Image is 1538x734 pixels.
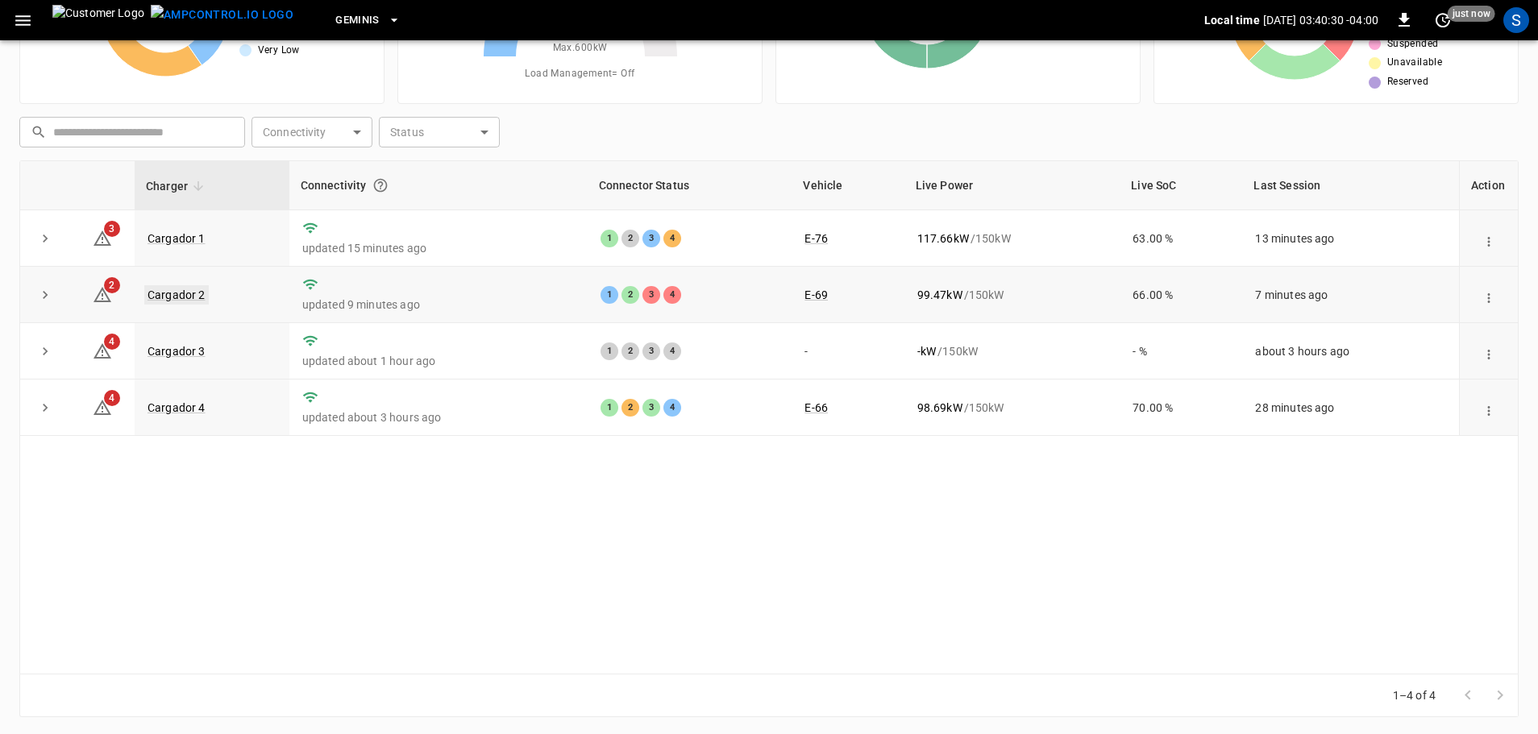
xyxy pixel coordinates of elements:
button: Geminis [329,5,407,36]
div: 4 [663,399,681,417]
th: Live SoC [1120,161,1242,210]
div: action cell options [1478,400,1500,416]
div: / 150 kW [917,230,1108,247]
div: 2 [621,286,639,304]
th: Vehicle [792,161,904,210]
p: updated 9 minutes ago [302,297,575,313]
div: Connectivity [301,171,576,200]
p: 99.47 kW [917,287,962,303]
button: expand row [33,396,57,420]
span: 2 [104,277,120,293]
th: Connector Status [588,161,792,210]
p: - kW [917,343,936,359]
div: 1 [601,399,618,417]
div: 3 [642,399,660,417]
a: 2 [93,287,112,300]
td: 28 minutes ago [1242,379,1459,436]
div: 2 [621,230,639,247]
div: 2 [621,399,639,417]
span: Load Management = Off [525,66,634,82]
a: Cargador 3 [148,345,206,358]
div: / 150 kW [917,400,1108,416]
button: expand row [33,339,57,363]
div: action cell options [1478,230,1500,247]
p: 1–4 of 4 [1393,687,1436,703]
th: Live Power [904,161,1120,210]
div: 2 [621,342,639,360]
th: Last Session [1242,161,1459,210]
td: - % [1120,323,1242,379]
td: 66.00 % [1120,267,1242,323]
div: / 150 kW [917,287,1108,303]
a: Cargador 2 [144,285,209,305]
button: expand row [33,226,57,251]
td: 63.00 % [1120,210,1242,267]
span: Very Low [258,43,300,59]
a: Cargador 1 [148,232,206,245]
p: 117.66 kW [917,230,969,247]
p: updated about 3 hours ago [302,409,575,425]
span: Max. 600 kW [553,40,608,56]
div: / 150 kW [917,343,1108,359]
div: action cell options [1478,343,1500,359]
div: 1 [601,230,618,247]
a: E-76 [804,232,828,245]
a: E-69 [804,288,828,301]
th: Action [1459,161,1518,210]
td: 13 minutes ago [1242,210,1459,267]
div: 3 [642,286,660,304]
div: 1 [601,286,618,304]
span: Charger [146,176,209,196]
a: 4 [93,344,112,357]
span: just now [1448,6,1495,22]
a: 3 [93,230,112,243]
div: 3 [642,342,660,360]
div: 1 [601,342,618,360]
span: 4 [104,334,120,350]
span: 4 [104,390,120,406]
div: action cell options [1478,287,1500,303]
div: 4 [663,230,681,247]
span: Suspended [1387,36,1439,52]
button: set refresh interval [1430,7,1456,33]
span: Reserved [1387,74,1428,90]
img: ampcontrol.io logo [151,5,293,25]
p: Local time [1204,12,1260,28]
p: updated 15 minutes ago [302,240,575,256]
p: 98.69 kW [917,400,962,416]
div: 4 [663,286,681,304]
td: 7 minutes ago [1242,267,1459,323]
div: 3 [642,230,660,247]
a: 4 [93,400,112,413]
button: expand row [33,283,57,307]
a: E-66 [804,401,828,414]
p: [DATE] 03:40:30 -04:00 [1263,12,1378,28]
span: Geminis [335,11,380,30]
a: Cargador 4 [148,401,206,414]
div: 4 [663,342,681,360]
div: profile-icon [1503,7,1529,33]
td: - [792,323,904,379]
td: 70.00 % [1120,379,1242,436]
p: updated about 1 hour ago [302,353,575,369]
img: Customer Logo [52,5,144,35]
span: 3 [104,221,120,237]
td: about 3 hours ago [1242,323,1459,379]
span: Unavailable [1387,55,1442,71]
button: Connection between the charger and our software. [366,171,395,200]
